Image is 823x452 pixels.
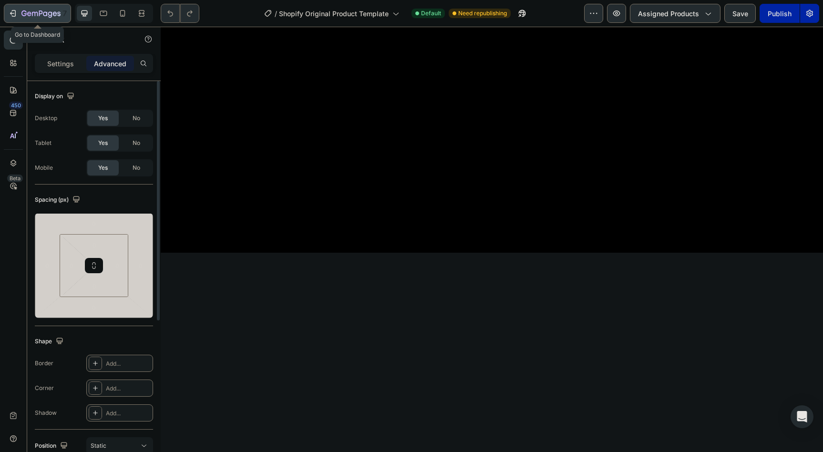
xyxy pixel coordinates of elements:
[35,409,57,417] div: Shadow
[732,10,748,18] span: Save
[98,164,108,172] span: Yes
[98,114,108,123] span: Yes
[85,279,104,293] input: 0px
[134,258,148,273] input: 0
[768,9,792,19] div: Publish
[458,9,507,18] span: Need republishing
[35,359,53,368] div: Border
[35,164,53,172] div: Mobile
[133,114,140,123] span: No
[133,139,140,147] span: No
[35,384,54,392] div: Corner
[35,90,76,103] div: Display on
[279,9,389,19] span: Shopify Original Product Template
[791,405,813,428] div: Open Intercom Messenger
[630,4,720,23] button: Assigned Products
[161,4,199,23] div: Undo/Redo
[638,9,699,19] span: Assigned Products
[84,300,103,315] input: 0
[91,442,106,449] span: Static
[275,9,277,19] span: /
[106,384,151,393] div: Add...
[110,258,124,273] input: 0px
[64,258,79,273] input: 0px
[106,409,151,418] div: Add...
[421,9,441,18] span: Default
[98,139,108,147] span: Yes
[9,102,23,109] div: 450
[4,4,71,23] button: 7
[46,34,127,45] p: Loox
[7,175,23,182] div: Beta
[106,360,151,368] div: Add...
[35,194,82,206] div: Spacing (px)
[133,164,140,172] span: No
[760,4,800,23] button: Publish
[35,139,51,147] div: Tablet
[84,216,103,231] input: 0
[62,8,67,19] p: 7
[35,335,65,348] div: Shape
[724,4,756,23] button: Save
[40,258,54,273] input: 0
[94,59,126,69] p: Advanced
[35,114,57,123] div: Desktop
[47,59,74,69] p: Settings
[85,238,104,252] input: 0px
[161,27,823,452] iframe: Design area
